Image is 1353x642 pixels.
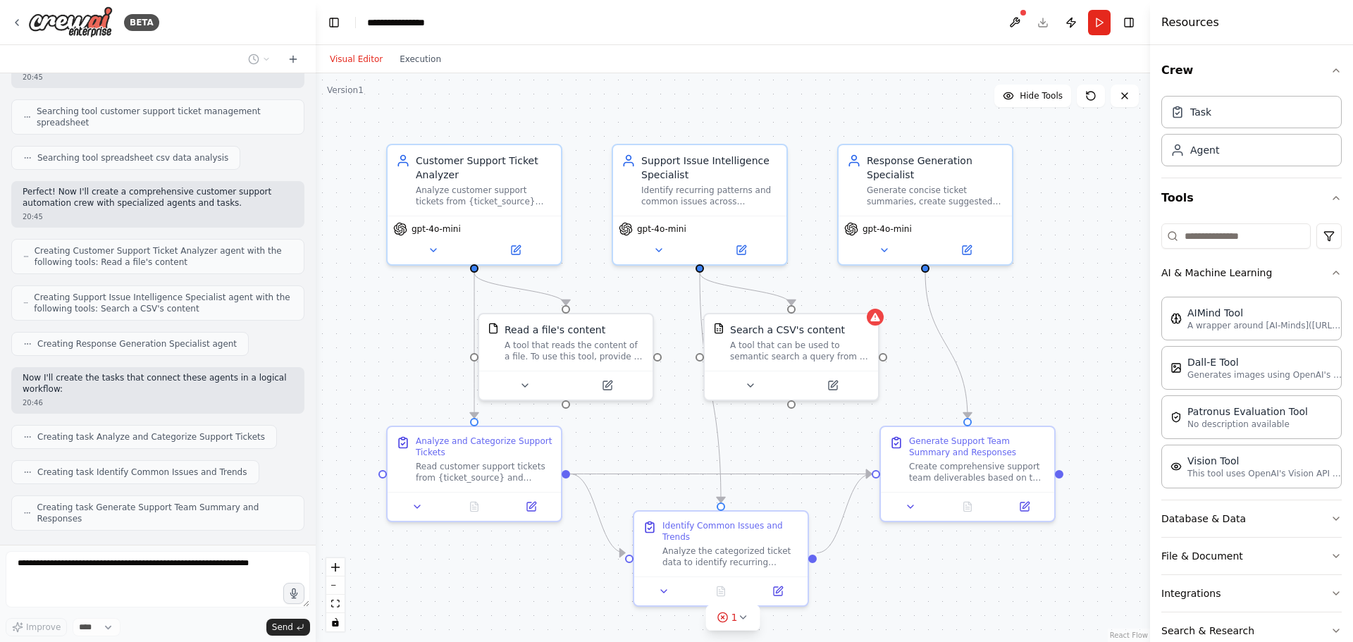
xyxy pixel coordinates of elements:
button: Visual Editor [321,51,391,68]
button: Hide Tools [994,85,1071,107]
button: Switch to previous chat [242,51,276,68]
span: 1 [731,610,738,624]
span: Creating task Generate Support Team Summary and Responses [37,502,292,524]
div: Analyze and Categorize Support TicketsRead customer support tickets from {ticket_source} and perf... [386,426,562,522]
div: Version 1 [327,85,364,96]
button: No output available [938,498,998,515]
g: Edge from ea373129-49db-48ef-9fdd-0fb1ddadf445 to 792a88b8-6f68-4961-87b5-d3dd2a406664 [817,467,872,560]
button: File & Document [1161,538,1342,574]
span: Creating Response Generation Specialist agent [37,338,237,350]
p: Now I'll create the tasks that connect these agents in a logical workflow: [23,373,293,395]
span: Creating task Identify Common Issues and Trends [37,467,247,478]
div: Generate Support Team Summary and Responses [909,436,1046,458]
button: Send [266,619,310,636]
img: PatronusEvalTool [1170,412,1182,423]
button: Open in side panel [1000,498,1049,515]
div: 20:45 [23,72,293,82]
img: AIMindTool [1170,313,1182,324]
div: Customer Support Ticket AnalyzerAnalyze customer support tickets from {ticket_source} and categor... [386,144,562,266]
button: toggle interactivity [326,613,345,631]
div: Response Generation SpecialistGenerate concise ticket summaries, create suggested responses for f... [837,144,1013,266]
button: Open in side panel [476,242,555,259]
div: A tool that can be used to semantic search a query from a CSV's content. [730,340,870,362]
g: Edge from 4b67296c-29b2-4904-b447-1b045123a00a to ea373129-49db-48ef-9fdd-0fb1ddadf445 [693,273,728,502]
div: Response Generation Specialist [867,154,1003,182]
div: A tool that reads the content of a file. To use this tool, provide a 'file_path' parameter with t... [505,340,644,362]
img: Logo [28,6,113,38]
span: gpt-4o-mini [637,223,686,235]
div: Crew [1161,90,1342,178]
p: This tool uses OpenAI's Vision API to describe the contents of an image. [1187,468,1342,479]
button: Open in side panel [753,583,802,600]
span: Searching tool customer support ticket management spreadsheet [37,106,292,128]
button: zoom out [326,576,345,595]
div: Analyze and Categorize Support Tickets [416,436,552,458]
div: Patronus Evaluation Tool [1187,405,1308,419]
g: Edge from 2981b100-4c10-40e8-a39c-2a750bf57f34 to 33a4b1e4-24dc-453d-b826-c1386d81b23b [467,273,481,418]
button: 1 [706,605,760,631]
div: Analyze the categorized ticket data to identify recurring patterns, common issues, and emerging t... [662,545,799,568]
div: Identify Common Issues and TrendsAnalyze the categorized ticket data to identify recurring patter... [633,510,809,607]
span: gpt-4o-mini [412,223,461,235]
div: Analyze customer support tickets from {ticket_source} and categorize them by urgency level (Criti... [416,185,552,207]
span: Improve [26,622,61,633]
nav: breadcrumb [367,16,438,30]
div: Read a file's content [505,323,605,337]
span: Creating task Analyze and Categorize Support Tickets [37,431,265,443]
div: CSVSearchToolSearch a CSV's contentA tool that can be used to semantic search a query from a CSV'... [703,313,879,401]
button: Database & Data [1161,500,1342,537]
g: Edge from 33a4b1e4-24dc-453d-b826-c1386d81b23b to 792a88b8-6f68-4961-87b5-d3dd2a406664 [570,467,872,481]
span: Send [272,622,293,633]
div: Task [1190,105,1211,119]
div: AI & Machine Learning [1161,291,1342,500]
span: Creating Customer Support Ticket Analyzer agent with the following tools: Read a file's content [35,245,292,268]
button: Open in side panel [927,242,1006,259]
div: Identify recurring patterns and common issues across customer support tickets, perform trend anal... [641,185,778,207]
button: Tools [1161,178,1342,218]
button: fit view [326,595,345,613]
button: No output available [445,498,505,515]
img: CSVSearchTool [713,323,724,334]
h4: Resources [1161,14,1219,31]
g: Edge from 33a4b1e4-24dc-453d-b826-c1386d81b23b to ea373129-49db-48ef-9fdd-0fb1ddadf445 [570,467,625,560]
button: Improve [6,618,67,636]
div: Generate Support Team Summary and ResponsesCreate comprehensive support team deliverables based o... [879,426,1056,522]
span: Hide Tools [1020,90,1063,101]
img: VisionTool [1170,461,1182,472]
p: A wrapper around [AI-Minds]([URL][DOMAIN_NAME]). Useful for when you need answers to questions fr... [1187,320,1342,331]
div: Generate concise ticket summaries, create suggested responses for frequently asked questions, and... [867,185,1003,207]
img: DallETool [1170,362,1182,374]
span: gpt-4o-mini [863,223,912,235]
div: 20:46 [23,397,293,408]
button: Open in side panel [701,242,781,259]
button: Start a new chat [282,51,304,68]
g: Edge from 2981b100-4c10-40e8-a39c-2a750bf57f34 to 622ec538-c3a9-4353-842b-c71738bcca00 [467,273,573,305]
div: Customer Support Ticket Analyzer [416,154,552,182]
div: Support Issue Intelligence Specialist [641,154,778,182]
p: Generates images using OpenAI's Dall-E model. [1187,369,1342,381]
button: Crew [1161,51,1342,90]
a: React Flow attribution [1110,631,1148,639]
div: Search a CSV's content [730,323,845,337]
img: FileReadTool [488,323,499,334]
p: Perfect! Now I'll create a comprehensive customer support automation crew with specialized agents... [23,187,293,209]
g: Edge from 44bfa696-f98d-4426-bee1-6a7bf7e1f595 to 792a88b8-6f68-4961-87b5-d3dd2a406664 [918,273,975,418]
button: Integrations [1161,575,1342,612]
div: BETA [124,14,159,31]
div: Support Issue Intelligence SpecialistIdentify recurring patterns and common issues across custome... [612,144,788,266]
button: Hide right sidebar [1119,13,1139,32]
div: 20:45 [23,211,293,222]
button: Open in side panel [507,498,555,515]
button: No output available [691,583,751,600]
button: Execution [391,51,450,68]
div: Identify Common Issues and Trends [662,520,799,543]
span: Creating Support Issue Intelligence Specialist agent with the following tools: Search a CSV's con... [34,292,292,314]
button: AI & Machine Learning [1161,254,1342,291]
div: Dall-E Tool [1187,355,1342,369]
button: Hide left sidebar [324,13,344,32]
button: Open in side panel [793,377,872,394]
div: FileReadToolRead a file's contentA tool that reads the content of a file. To use this tool, provi... [478,313,654,401]
button: Click to speak your automation idea [283,583,304,604]
p: No description available [1187,419,1308,430]
button: Open in side panel [567,377,647,394]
